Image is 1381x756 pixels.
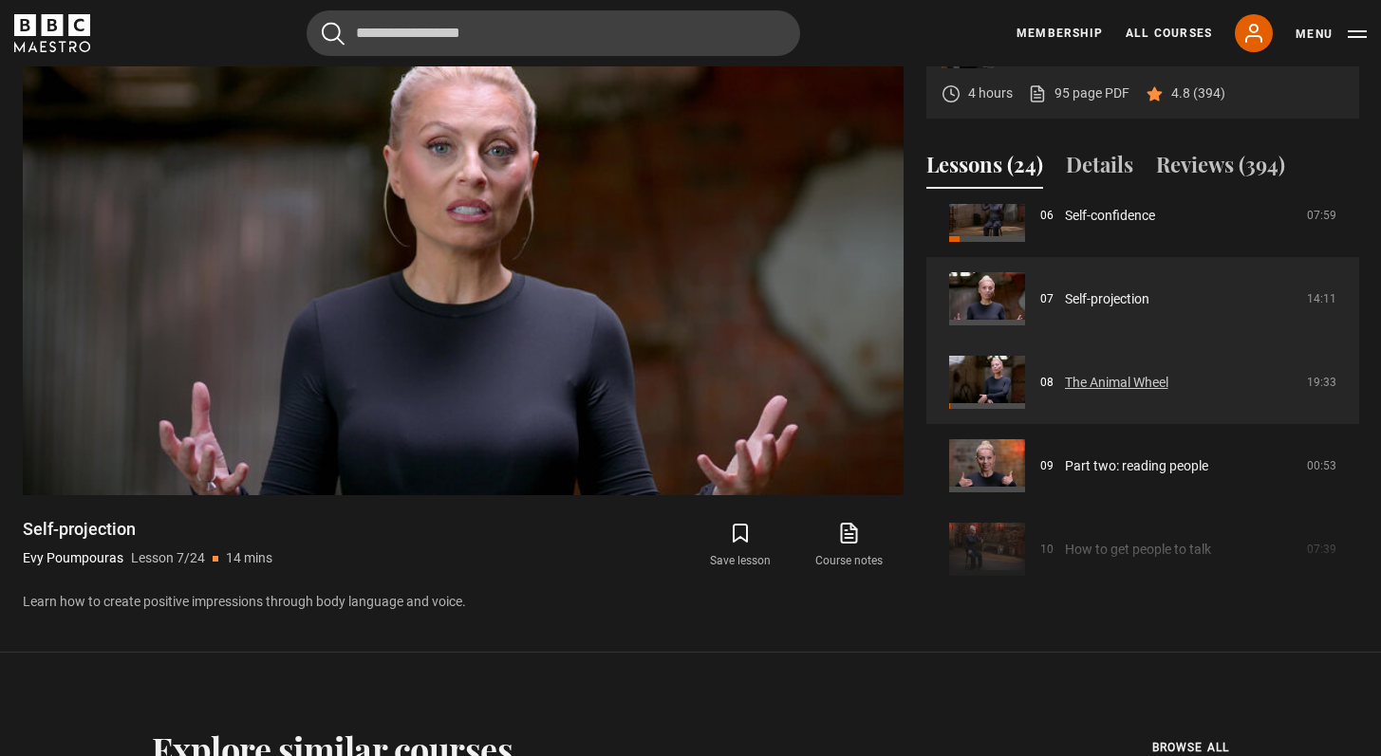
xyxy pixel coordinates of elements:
p: Learn how to create positive impressions through body language and voice. [23,592,904,612]
input: Search [307,10,800,56]
a: Part two: reading people [1065,456,1208,476]
p: Evy Poumpouras [23,548,123,568]
p: 14 mins [226,548,272,568]
a: Membership [1017,25,1103,42]
a: The Animal Wheel [1065,373,1168,393]
a: Self-confidence [1065,206,1155,226]
svg: BBC Maestro [14,14,90,52]
button: Reviews (394) [1156,149,1285,189]
h1: Self-projection [23,518,272,541]
button: Submit the search query [322,22,345,46]
p: 4.8 (394) [1171,83,1225,103]
p: Lesson 7/24 [131,548,205,568]
a: Self-projection [1065,289,1149,309]
a: 95 page PDF [1028,83,1129,103]
button: Toggle navigation [1296,25,1367,44]
p: 4 hours [968,83,1013,103]
button: Lessons (24) [926,149,1043,189]
a: Course notes [794,518,903,573]
a: All Courses [1126,25,1212,42]
button: Save lesson [686,518,794,573]
button: Details [1066,149,1133,189]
